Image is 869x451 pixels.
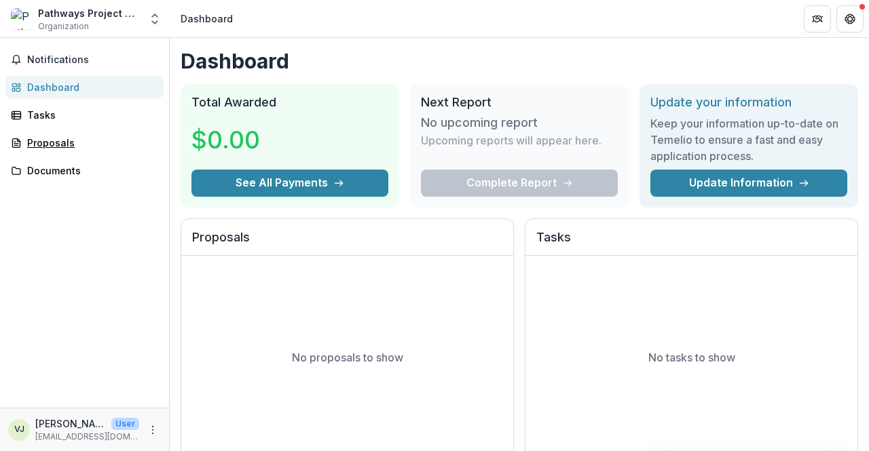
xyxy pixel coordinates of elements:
a: Documents [5,159,164,182]
a: Dashboard [5,76,164,98]
a: Proposals [5,132,164,154]
div: Documents [27,163,153,178]
button: Open entity switcher [145,5,164,33]
span: Organization [38,20,89,33]
a: Tasks [5,104,164,126]
button: More [145,422,161,438]
img: Pathways Project Coalition of the Ozarks [11,8,33,30]
h1: Dashboard [181,49,858,73]
button: Get Help [836,5,864,33]
h2: Update your information [650,95,847,110]
button: Notifications [5,49,164,71]
h2: Next Report [421,95,618,110]
h2: Proposals [192,230,502,256]
p: Upcoming reports will appear here. [421,132,602,149]
p: [EMAIL_ADDRESS][DOMAIN_NAME] [35,431,139,443]
div: Proposals [27,136,153,150]
div: Pathways Project Coalition of the Ozarks [38,6,140,20]
h3: Keep your information up-to-date on Temelio to ensure a fast and easy application process. [650,115,847,164]
div: Dashboard [181,12,233,26]
h3: No upcoming report [421,115,538,130]
span: Notifications [27,54,158,66]
p: [PERSON_NAME] [35,416,106,431]
a: Update Information [650,170,847,197]
h3: $0.00 [191,121,293,158]
p: No proposals to show [292,349,403,366]
p: No tasks to show [648,349,735,366]
div: Dashboard [27,80,153,94]
div: Veloris Juneman [14,425,24,434]
button: Partners [804,5,831,33]
h2: Tasks [536,230,847,256]
button: See All Payments [191,170,388,197]
p: User [111,418,139,430]
div: Tasks [27,108,153,122]
nav: breadcrumb [175,9,238,28]
h2: Total Awarded [191,95,388,110]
